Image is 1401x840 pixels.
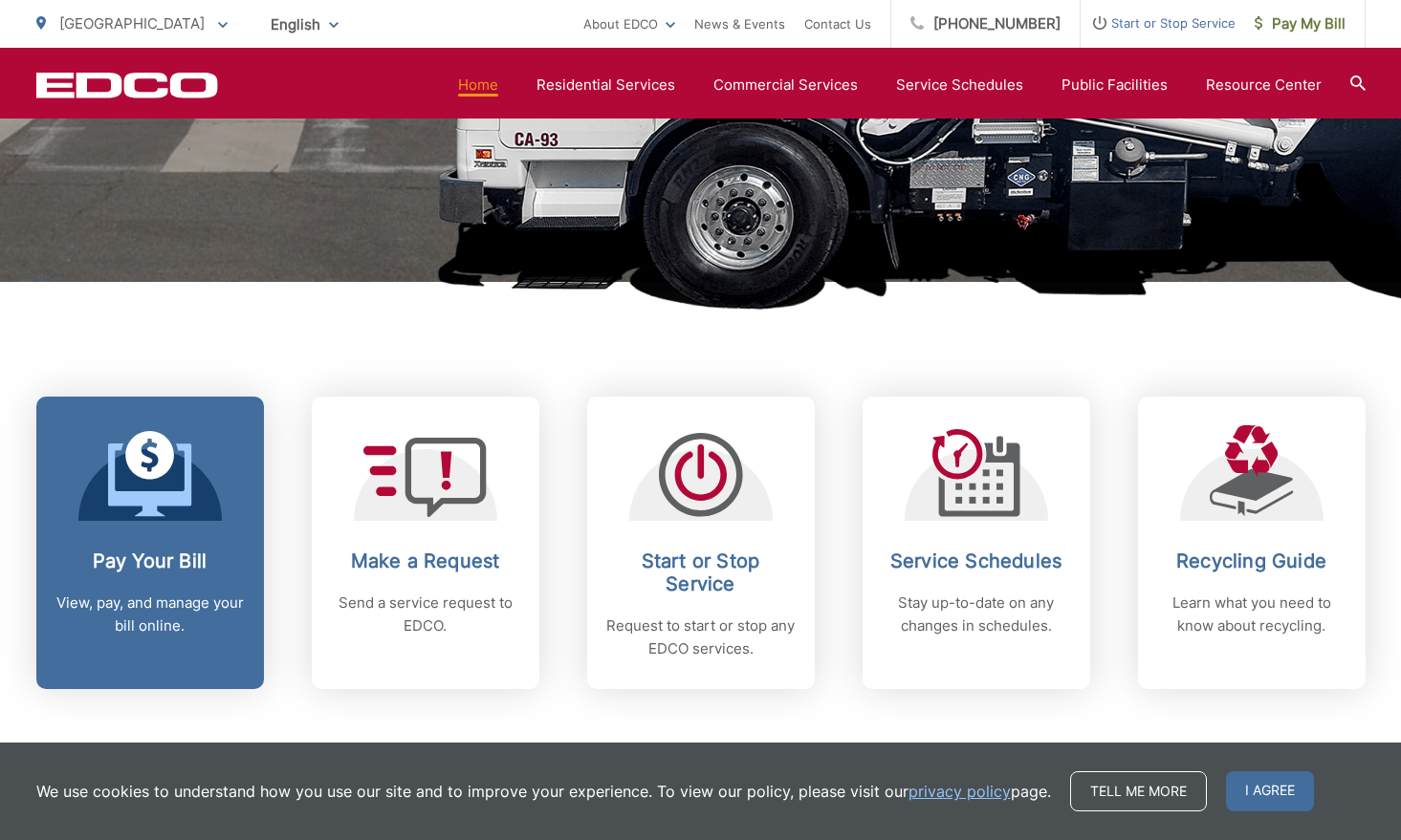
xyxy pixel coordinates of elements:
[896,74,1023,97] a: Service Schedules
[55,549,245,572] h2: Pay Your Bill
[694,12,785,35] a: News & Events
[1206,74,1322,97] a: Resource Center
[804,12,871,35] a: Contact Us
[536,74,675,97] a: Residential Services
[882,549,1071,572] h2: Service Schedules
[1062,74,1168,97] a: Public Facilities
[606,549,796,595] h2: Start or Stop Service
[36,780,1051,803] p: We use cookies to understand how you use our site and to improve your experience. To view our pol...
[331,549,520,572] h2: Make a Request
[458,74,498,97] a: Home
[863,397,1090,689] a: Service Schedules Stay up-to-date on any changes in schedules.
[713,74,858,97] a: Commercial Services
[36,397,264,689] a: Pay Your Bill View, pay, and manage your bill online.
[312,397,539,689] a: Make a Request Send a service request to EDCO.
[55,592,245,637] p: View, pay, and manage your bill online.
[908,780,1011,803] a: privacy policy
[882,592,1071,637] p: Stay up-to-date on any changes in schedules.
[583,12,675,35] a: About EDCO
[36,72,218,98] a: EDCD logo. Return to the homepage.
[606,614,796,660] p: Request to start or stop any EDCO services.
[1255,12,1346,35] span: Pay My Bill
[331,592,520,637] p: Send a service request to EDCO.
[59,14,205,32] span: [GEOGRAPHIC_DATA]
[256,8,353,41] span: English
